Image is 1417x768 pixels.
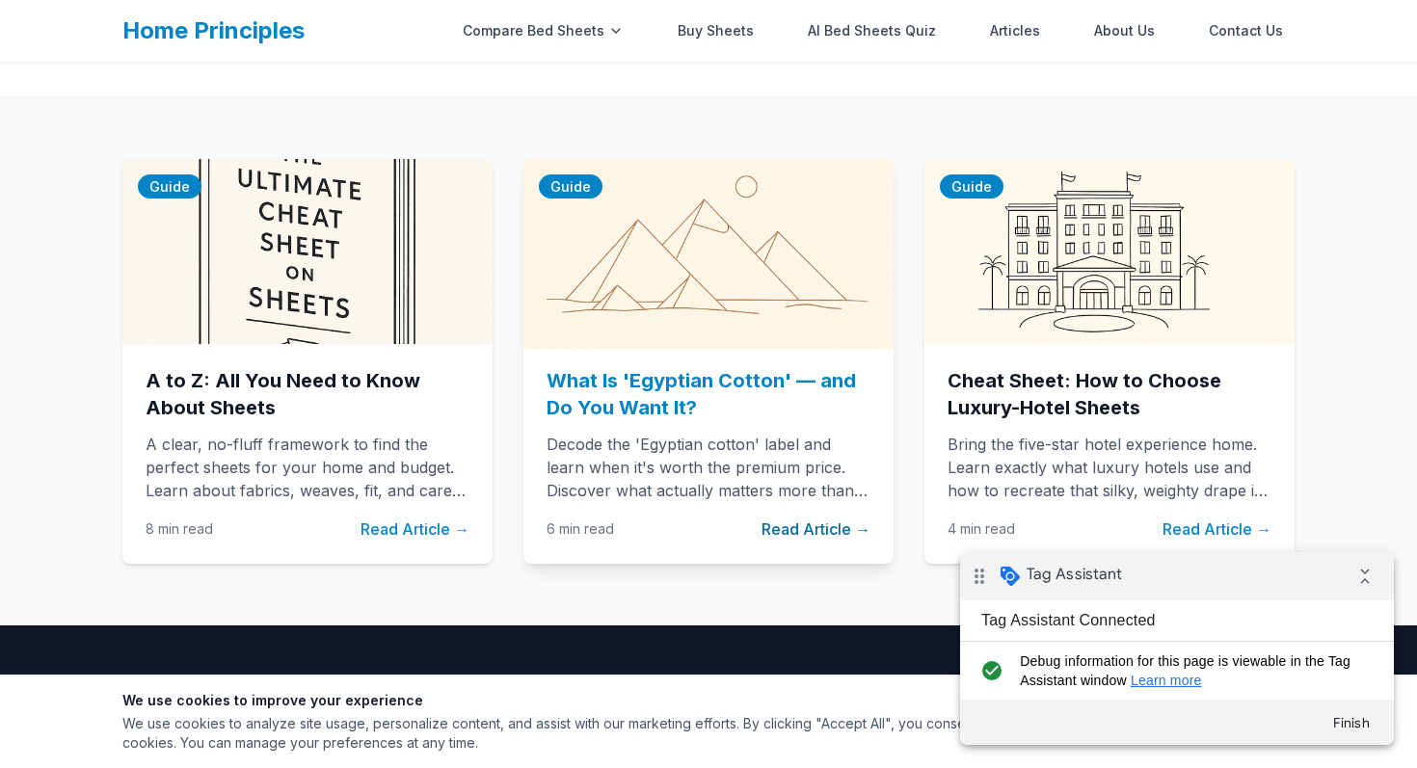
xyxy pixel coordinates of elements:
h2: What Is 'Egyptian Cotton' — and Do You Want It? [547,367,870,421]
a: Home Principles [122,16,305,44]
span: Tag Assistant [67,13,162,32]
span: Debug information for this page is viewable in the Tag Assistant window [60,99,402,138]
span: Guide [539,174,602,199]
button: Finish [357,153,426,188]
span: 8 min read [146,519,213,539]
p: Decode the 'Egyptian cotton' label and learn when it's worth the premium price. Discover what act... [547,433,870,502]
a: Articles [978,12,1052,50]
a: A to Z: All You Need to Know About SheetsGuideA to Z: All You Need to Know About SheetsA clear, n... [122,159,493,564]
i: check_circle [15,99,47,138]
p: Bring the five-star hotel experience home. Learn exactly what luxury hotels use and how to recrea... [948,433,1271,502]
a: Learn more [171,120,242,136]
img: A to Z: All You Need to Know About Sheets [122,159,493,344]
h3: We use cookies to improve your experience [122,691,1088,710]
i: Collapse debug badge [386,5,424,43]
img: Cheat Sheet: How to Choose Luxury-Hotel Sheets [924,159,1295,344]
img: What Is 'Egyptian Cotton' — and Do You Want It? [514,154,902,349]
a: What Is 'Egyptian Cotton' — and Do You Want It?GuideWhat Is 'Egyptian Cotton' — and Do You Want I... [523,159,894,564]
span: Guide [138,174,201,199]
a: About Us [1083,12,1166,50]
span: 6 min read [547,519,614,539]
a: Cheat Sheet: How to Choose Luxury-Hotel SheetsGuideCheat Sheet: How to Choose Luxury-Hotel Sheets... [924,159,1295,564]
span: Read Article → [361,517,469,541]
span: Guide [940,174,1003,199]
a: AI Bed Sheets Quiz [796,12,948,50]
p: We use cookies to analyze site usage, personalize content, and assist with our marketing efforts.... [122,714,1088,753]
p: A clear, no-fluff framework to find the perfect sheets for your home and budget. Learn about fabr... [146,433,469,502]
span: Read Article → [1163,517,1271,541]
h2: Cheat Sheet: How to Choose Luxury-Hotel Sheets [948,367,1271,421]
span: Read Article → [762,517,870,541]
a: Contact Us [1197,12,1295,50]
span: 4 min read [948,519,1015,539]
a: Buy Sheets [666,12,765,50]
div: Compare Bed Sheets [451,12,635,50]
h2: A to Z: All You Need to Know About Sheets [146,367,469,421]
